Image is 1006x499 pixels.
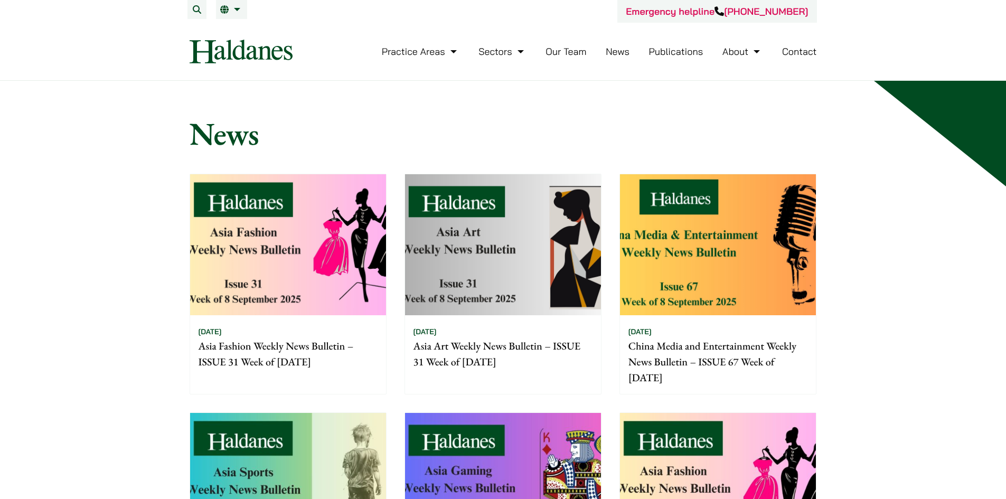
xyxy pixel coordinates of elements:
[782,45,817,58] a: Contact
[606,45,629,58] a: News
[199,338,378,370] p: Asia Fashion Weekly News Bulletin – ISSUE 31 Week of [DATE]
[413,327,437,336] time: [DATE]
[478,45,526,58] a: Sectors
[619,174,816,394] a: [DATE] China Media and Entertainment Weekly News Bulletin – ISSUE 67 Week of [DATE]
[382,45,459,58] a: Practice Areas
[199,327,222,336] time: [DATE]
[722,45,763,58] a: About
[405,174,601,394] a: [DATE] Asia Art Weekly News Bulletin – ISSUE 31 Week of [DATE]
[649,45,703,58] a: Publications
[628,327,652,336] time: [DATE]
[546,45,586,58] a: Our Team
[190,40,293,63] img: Logo of Haldanes
[626,5,808,17] a: Emergency helpline[PHONE_NUMBER]
[413,338,593,370] p: Asia Art Weekly News Bulletin – ISSUE 31 Week of [DATE]
[190,115,817,153] h1: News
[190,174,387,394] a: [DATE] Asia Fashion Weekly News Bulletin – ISSUE 31 Week of [DATE]
[628,338,807,385] p: China Media and Entertainment Weekly News Bulletin – ISSUE 67 Week of [DATE]
[220,5,243,14] a: EN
